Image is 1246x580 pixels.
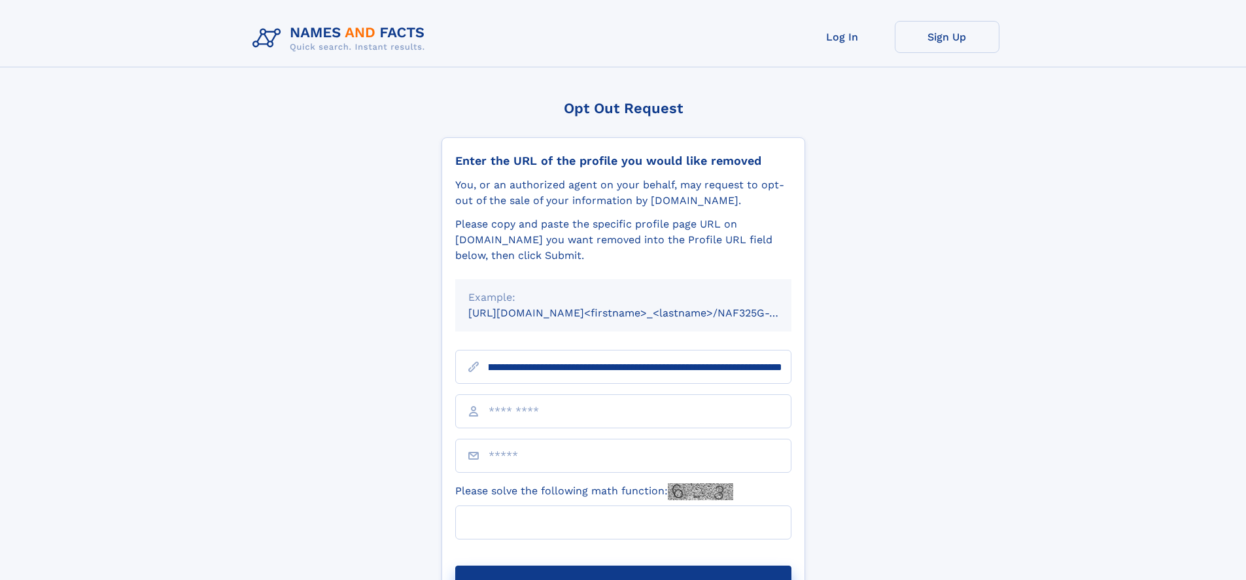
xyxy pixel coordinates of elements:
[455,483,733,500] label: Please solve the following math function:
[790,21,895,53] a: Log In
[455,216,791,264] div: Please copy and paste the specific profile page URL on [DOMAIN_NAME] you want removed into the Pr...
[455,177,791,209] div: You, or an authorized agent on your behalf, may request to opt-out of the sale of your informatio...
[247,21,436,56] img: Logo Names and Facts
[455,154,791,168] div: Enter the URL of the profile you would like removed
[895,21,999,53] a: Sign Up
[468,290,778,305] div: Example:
[441,100,805,116] div: Opt Out Request
[468,307,816,319] small: [URL][DOMAIN_NAME]<firstname>_<lastname>/NAF325G-xxxxxxxx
